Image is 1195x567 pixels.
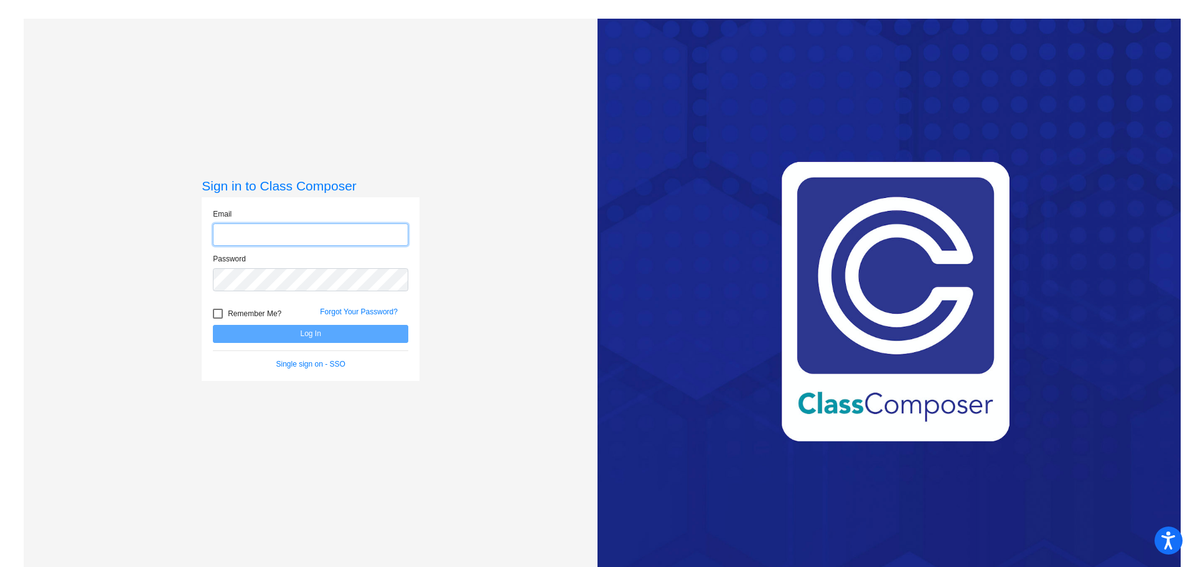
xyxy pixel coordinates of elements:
label: Email [213,209,232,220]
span: Remember Me? [228,306,281,321]
h3: Sign in to Class Composer [202,178,419,194]
label: Password [213,253,246,265]
a: Single sign on - SSO [276,360,345,368]
button: Log In [213,325,408,343]
a: Forgot Your Password? [320,307,398,316]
